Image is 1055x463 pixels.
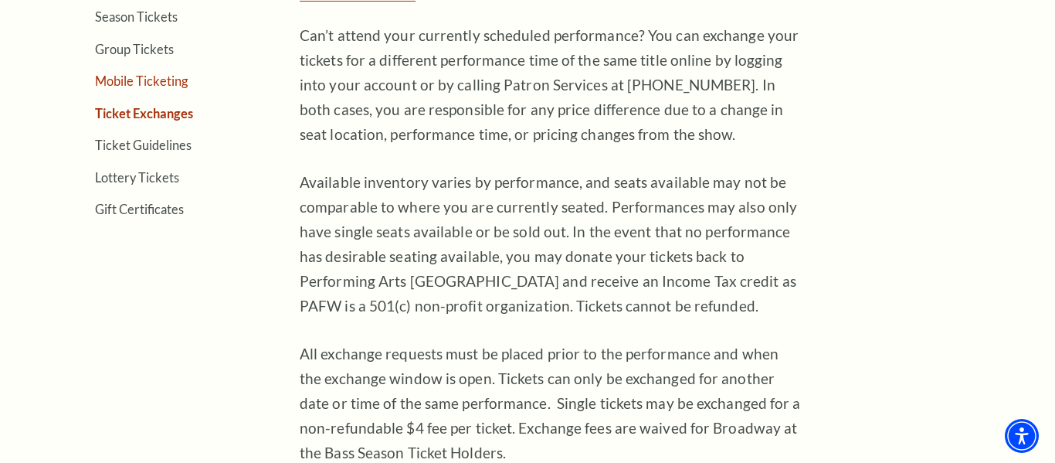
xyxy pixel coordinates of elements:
[95,106,193,121] a: Ticket Exchanges
[95,73,188,88] a: Mobile Ticketing
[95,170,179,185] a: Lottery Tickets
[95,42,174,56] a: Group Tickets
[300,170,802,318] p: Available inventory varies by performance, and seats available may not be comparable to where you...
[95,138,192,152] a: Ticket Guidelines
[1005,419,1039,453] div: Accessibility Menu
[300,23,802,147] p: Can’t attend your currently scheduled performance? You can exchange your tickets for a different ...
[95,9,178,24] a: Season Tickets
[95,202,184,216] a: Gift Certificates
